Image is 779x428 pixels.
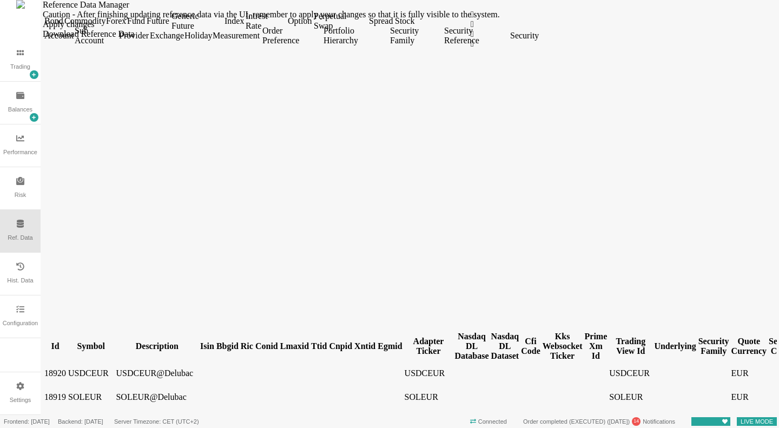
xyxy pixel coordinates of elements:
[428,19,431,29] span: 
[8,233,32,242] div: Ref. Data
[174,341,196,351] div: Bbgid
[3,319,38,328] div: Configuration
[428,29,431,38] span: 
[428,39,431,48] span: 
[428,39,712,49] div: 
[157,341,171,351] div: Isin
[7,276,33,285] div: Hist. Data
[198,341,210,351] div: Ric
[3,148,37,157] div: Performance
[362,337,410,356] div: Adapter Ticker
[213,341,235,351] div: Conid
[25,341,71,351] div: Symbol
[335,341,359,351] div: Egmid
[542,332,565,361] div: Prime Xm Id
[633,418,639,425] span: 14
[10,62,30,71] div: Trading
[412,332,446,361] div: Nasdaq DL Database
[656,337,686,356] div: Security Family
[500,332,540,361] div: Kks Websocket Ticker
[10,396,31,405] div: Settings
[737,416,777,427] span: LIVE MODE
[609,418,628,425] span: 10/06/2025 16:07:29
[73,341,155,351] div: Description
[689,337,724,356] div: Quote Currency
[286,341,309,351] div: Cnpid
[428,19,712,29] div: 
[519,416,679,427] div: Notifications
[605,418,630,425] span: ( )
[448,332,477,361] div: Nasdaq DL Dataset
[466,416,511,427] span: Connected
[478,337,498,356] div: Cfi Code
[566,337,609,356] div: Trading View Id
[611,341,653,351] div: Underlying
[237,341,266,351] div: Lmaxid
[268,341,284,351] div: Ttid
[8,105,32,114] div: Balances
[523,418,605,425] span: Order completed (EXECUTED)
[2,341,23,351] div: Id
[428,29,712,39] div: 
[312,341,333,351] div: Xntid
[15,190,26,200] div: Risk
